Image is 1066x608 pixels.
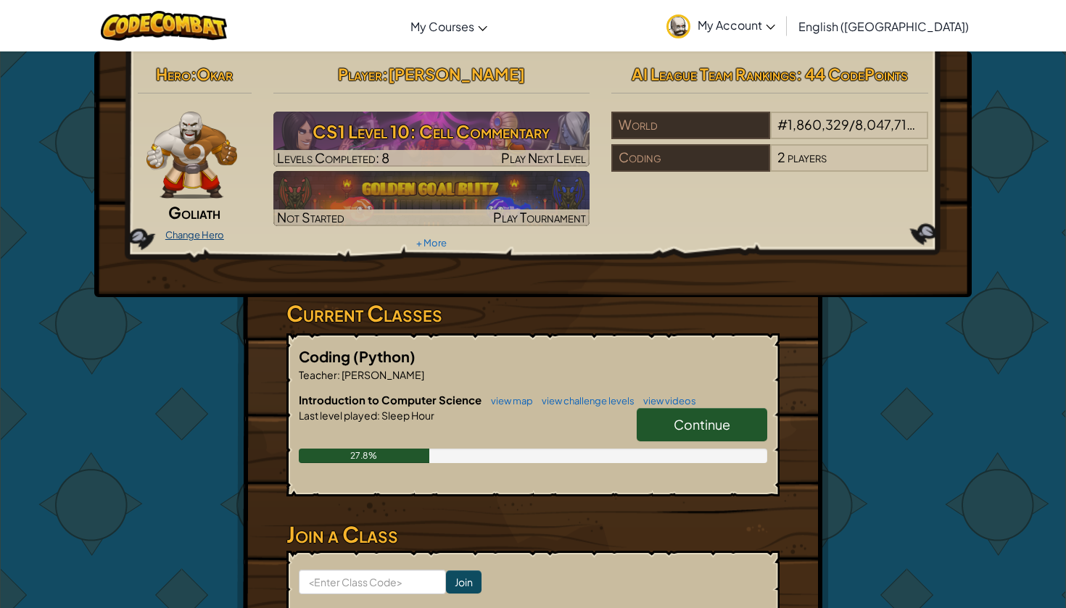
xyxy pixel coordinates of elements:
[273,115,590,148] h3: CS1 Level 10: Cell Commentary
[277,209,344,225] span: Not Started
[273,112,590,167] a: Play Next Level
[777,149,785,165] span: 2
[101,11,228,41] img: CodeCombat logo
[446,570,482,594] input: Join
[299,570,446,594] input: <Enter Class Code>
[611,125,928,142] a: World#1,860,329/8,047,716players
[377,409,380,422] span: :
[855,116,915,133] span: 8,047,716
[636,395,696,407] a: view videos
[388,64,525,84] span: [PERSON_NAME]
[340,368,424,381] span: [PERSON_NAME]
[277,149,389,166] span: Levels Completed: 8
[611,112,769,139] div: World
[484,395,533,407] a: view map
[798,19,969,34] span: English ([GEOGRAPHIC_DATA])
[777,116,788,133] span: #
[146,112,237,199] img: goliath-pose.png
[611,144,769,172] div: Coding
[273,112,590,167] img: CS1 Level 10: Cell Commentary
[380,409,434,422] span: Sleep Hour
[168,202,220,222] span: Goliath
[299,393,484,407] span: Introduction to Computer Science
[197,64,233,84] span: Okar
[632,64,796,84] span: AI League Team Rankings
[156,64,191,84] span: Hero
[501,149,586,166] span: Play Next Level
[917,116,956,133] span: players
[273,171,590,226] img: Golden Goal
[611,158,928,175] a: Coding2players
[353,347,416,365] span: (Python)
[337,368,340,381] span: :
[796,64,908,84] span: : 44 CodePoints
[273,171,590,226] a: Not StartedPlay Tournament
[382,64,388,84] span: :
[165,229,224,241] a: Change Hero
[286,297,780,330] h3: Current Classes
[299,368,337,381] span: Teacher
[788,149,827,165] span: players
[191,64,197,84] span: :
[493,209,586,225] span: Play Tournament
[666,14,690,38] img: avatar
[416,237,447,249] a: + More
[698,17,775,33] span: My Account
[788,116,849,133] span: 1,860,329
[659,3,782,49] a: My Account
[299,449,429,463] div: 27.8%
[299,347,353,365] span: Coding
[403,7,495,46] a: My Courses
[299,409,377,422] span: Last level played
[791,7,976,46] a: English ([GEOGRAPHIC_DATA])
[286,518,780,551] h3: Join a Class
[674,416,730,433] span: Continue
[410,19,474,34] span: My Courses
[534,395,635,407] a: view challenge levels
[849,116,855,133] span: /
[338,64,382,84] span: Player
